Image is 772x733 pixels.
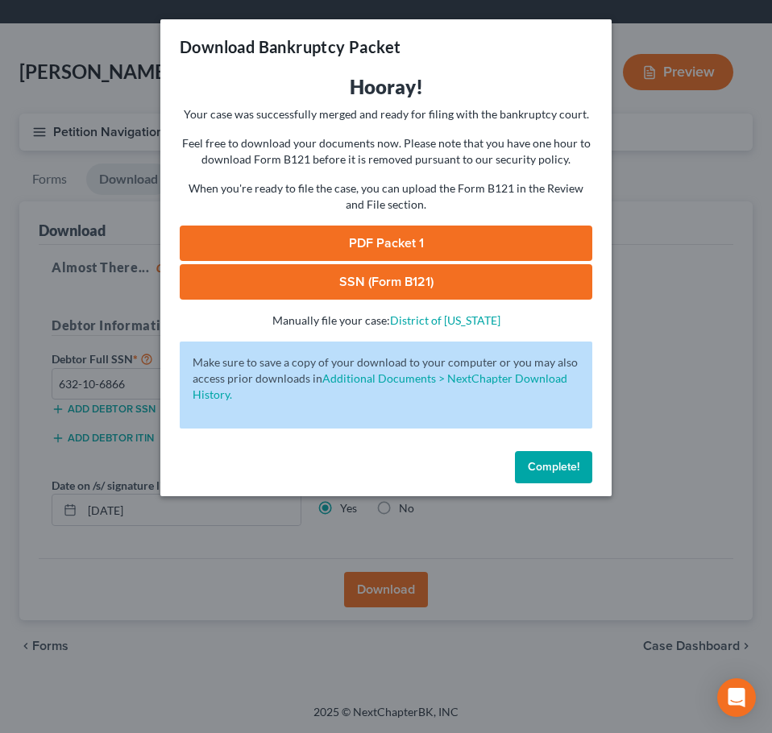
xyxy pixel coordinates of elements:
div: Open Intercom Messenger [717,678,756,717]
h3: Hooray! [180,74,592,100]
a: Additional Documents > NextChapter Download History. [193,371,567,401]
h3: Download Bankruptcy Packet [180,35,401,58]
a: PDF Packet 1 [180,226,592,261]
p: Manually file your case: [180,313,592,329]
p: Your case was successfully merged and ready for filing with the bankruptcy court. [180,106,592,122]
a: District of [US_STATE] [390,313,500,327]
p: Feel free to download your documents now. Please note that you have one hour to download Form B12... [180,135,592,168]
span: Complete! [528,460,579,474]
p: When you're ready to file the case, you can upload the Form B121 in the Review and File section. [180,180,592,213]
p: Make sure to save a copy of your download to your computer or you may also access prior downloads in [193,354,579,403]
a: SSN (Form B121) [180,264,592,300]
button: Complete! [515,451,592,483]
